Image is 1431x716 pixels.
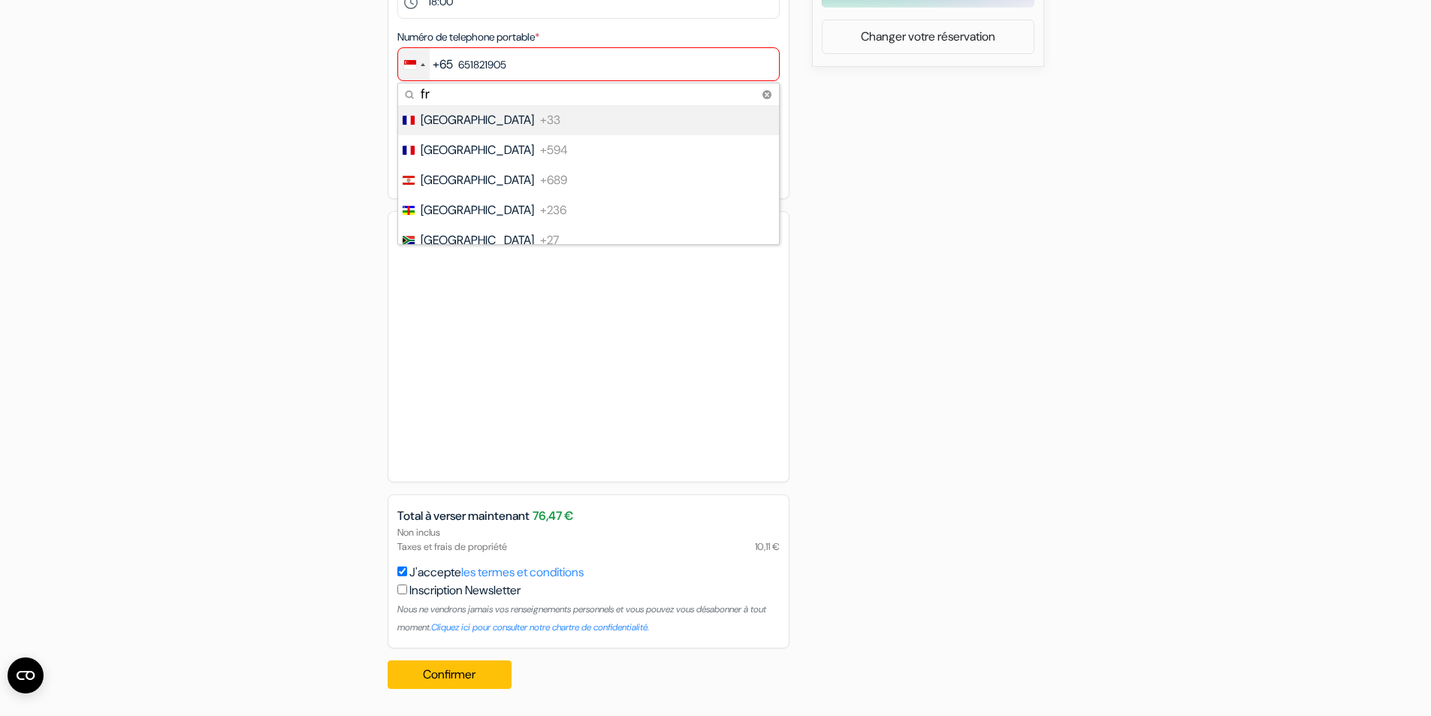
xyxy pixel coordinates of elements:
[409,582,521,600] label: Inscription Newsletter
[421,201,534,219] span: [GEOGRAPHIC_DATA]
[433,56,453,74] div: +65
[388,525,789,554] div: Non inclus Taxes et frais de propriété
[755,539,780,554] span: 10,11 €
[533,507,573,525] span: 76,47 €
[540,201,566,219] span: +236
[397,603,766,633] small: Nous ne vendrons jamais vos renseignements personnels et vous pouvez vous désabonner à tout moment.
[421,111,534,129] span: [GEOGRAPHIC_DATA]
[397,29,539,45] label: Numéro de telephone portable
[394,245,783,473] iframe: Cadre de saisie sécurisé pour le paiement
[398,83,779,105] input: Search
[540,141,568,159] span: +594
[421,171,534,189] span: [GEOGRAPHIC_DATA]
[398,105,779,244] ul: List of countries
[421,231,534,249] span: [GEOGRAPHIC_DATA]
[409,563,584,582] label: J'accepte
[8,657,44,693] button: Ouvrir le widget CMP
[397,507,530,525] span: Total à verser maintenant
[397,81,780,99] div: Numéro de téléphone invalide
[758,86,776,104] button: Clear search
[461,564,584,580] a: les termes et conditions
[398,48,453,80] button: Change country, selected Singapore (+65)
[431,621,649,633] a: Cliquez ici pour consulter notre chartre de confidentialité.
[540,171,567,189] span: +689
[421,141,534,159] span: [GEOGRAPHIC_DATA]
[388,660,512,689] button: Confirmer
[540,111,560,129] span: +33
[823,23,1034,51] a: Changer votre réservation
[540,231,559,249] span: +27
